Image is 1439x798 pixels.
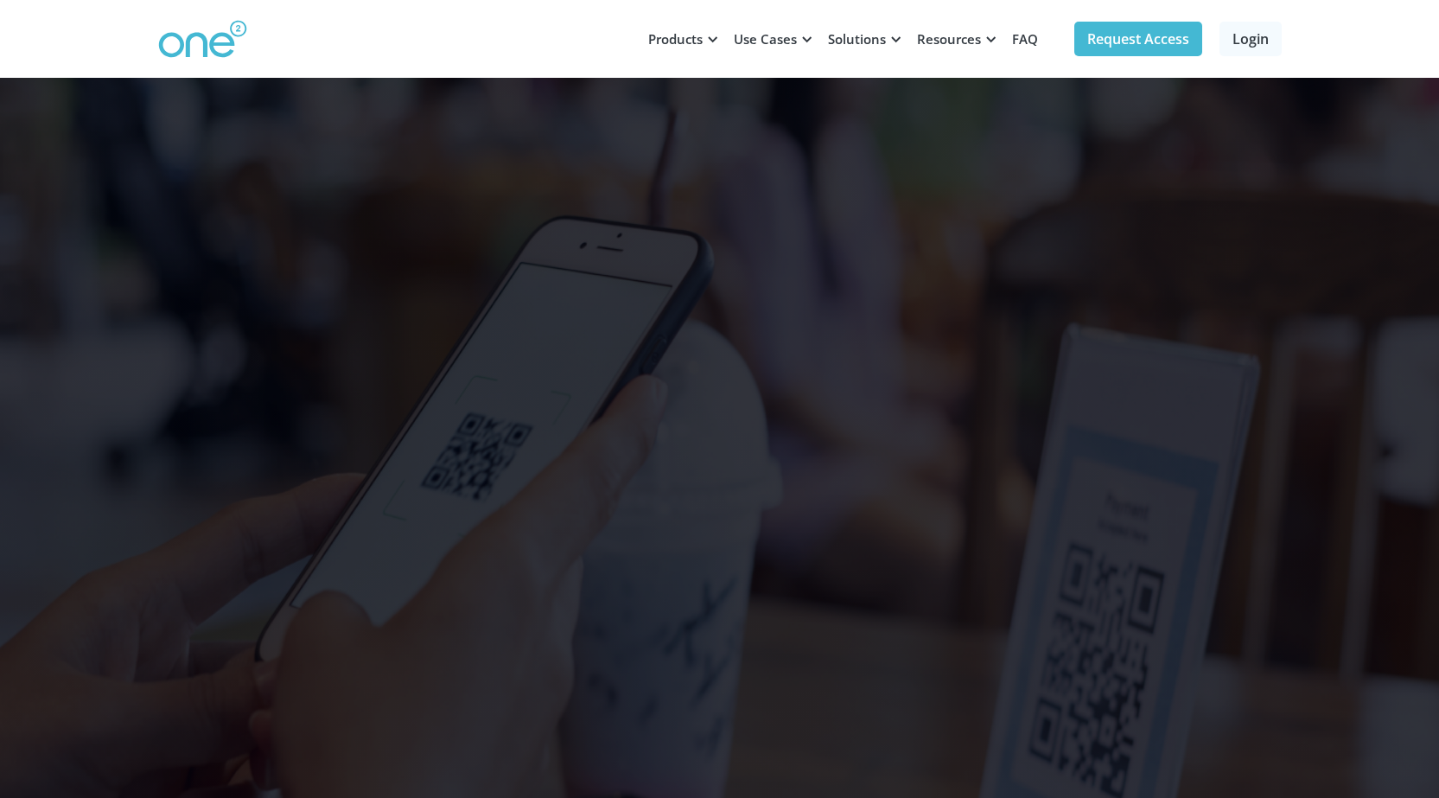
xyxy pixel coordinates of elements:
div: Products [648,30,703,48]
div: Solutions [828,30,886,48]
div: Resources [917,30,981,48]
div: Use Cases [734,30,797,48]
img: One2 Logo [158,20,247,59]
a: FAQ [1002,13,1048,65]
a: Login [1219,22,1282,56]
a: Request Access [1074,22,1202,56]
